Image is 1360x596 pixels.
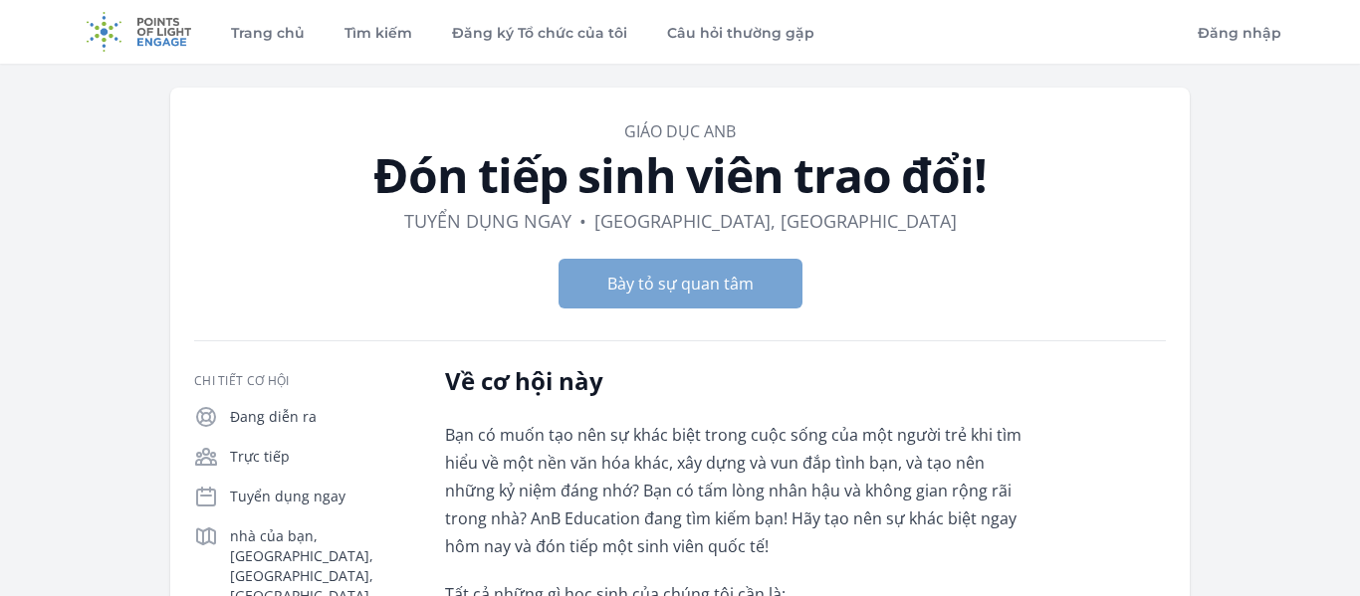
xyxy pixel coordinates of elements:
font: Đăng ký Tổ chức của tôi [452,24,627,42]
font: Bạn có muốn tạo nên sự khác biệt trong cuộc sống của một người trẻ khi tìm hiểu về một nền văn hó... [445,424,1021,557]
font: Tuyển dụng ngay [404,209,571,233]
font: Về cơ hội này [445,364,603,397]
font: Đăng nhập [1198,24,1281,42]
font: Trực tiếp [230,447,290,466]
font: Tìm kiếm [344,24,412,42]
font: Câu hỏi thường gặp [667,24,814,42]
font: • [579,209,586,233]
button: Bày tỏ sự quan tâm [559,259,802,308]
font: Bày tỏ sự quan tâm [607,273,754,295]
font: Chi tiết cơ hội [194,372,290,389]
font: Đang diễn ra [230,407,317,426]
font: [GEOGRAPHIC_DATA], [GEOGRAPHIC_DATA] [594,209,957,233]
font: Trang chủ [231,24,305,42]
font: Tuyển dụng ngay [230,487,345,505]
a: Giáo dục AnB [624,120,736,142]
font: Đón tiếp sinh viên trao đổi! [373,142,986,207]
